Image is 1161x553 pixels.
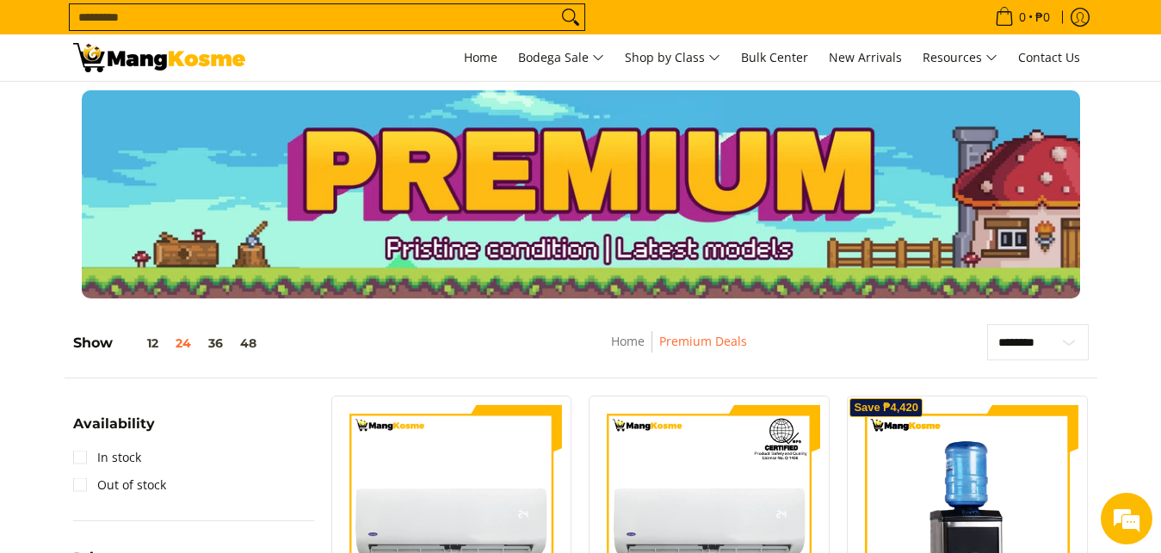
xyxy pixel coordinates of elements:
[1033,11,1053,23] span: ₱0
[820,34,911,81] a: New Arrivals
[518,47,604,69] span: Bodega Sale
[73,444,141,471] a: In stock
[464,49,497,65] span: Home
[73,43,245,72] img: Premium Deals: Best Premium Home Appliances Sale l Mang Kosme
[1018,49,1080,65] span: Contact Us
[262,34,1089,81] nav: Main Menu
[741,49,808,65] span: Bulk Center
[1016,11,1028,23] span: 0
[732,34,817,81] a: Bulk Center
[854,402,918,413] span: Save ₱4,420
[167,336,200,350] button: 24
[455,34,506,81] a: Home
[659,333,747,349] a: Premium Deals
[1010,34,1089,81] a: Contact Us
[73,417,155,444] summary: Open
[200,336,232,350] button: 36
[990,8,1055,27] span: •
[616,34,729,81] a: Shop by Class
[625,47,720,69] span: Shop by Class
[923,47,997,69] span: Resources
[73,471,166,499] a: Out of stock
[493,331,866,370] nav: Breadcrumbs
[557,4,584,30] button: Search
[73,335,265,352] h5: Show
[73,417,155,431] span: Availability
[611,333,645,349] a: Home
[829,49,902,65] span: New Arrivals
[113,336,167,350] button: 12
[914,34,1006,81] a: Resources
[509,34,613,81] a: Bodega Sale
[232,336,265,350] button: 48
